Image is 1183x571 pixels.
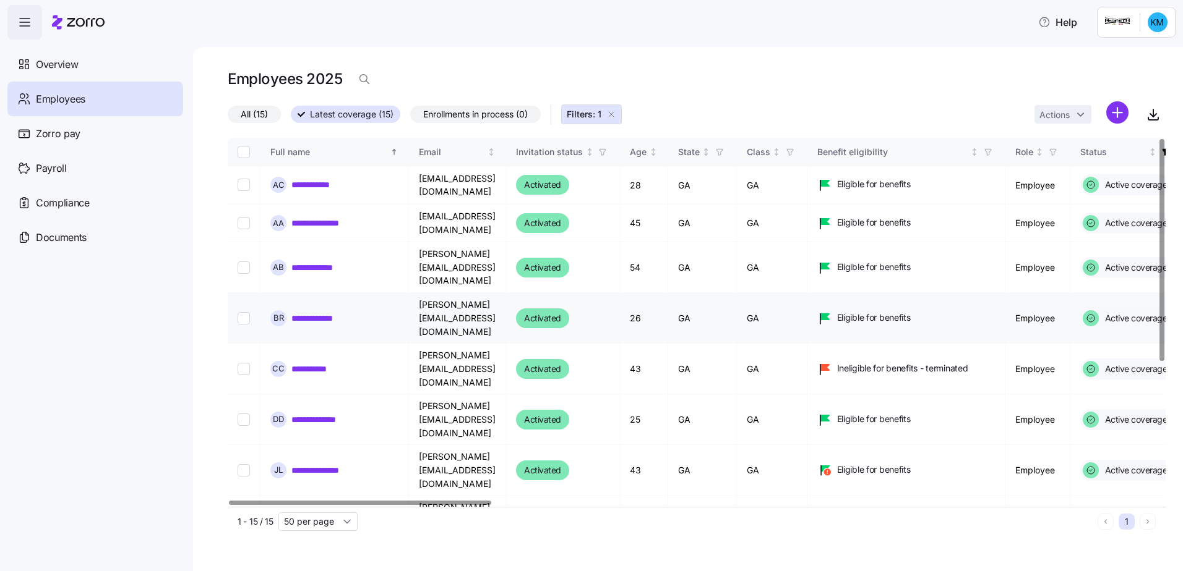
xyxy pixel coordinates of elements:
[737,394,807,445] td: GA
[409,293,506,344] td: [PERSON_NAME][EMAIL_ADDRESS][DOMAIN_NAME]
[620,445,668,496] td: 43
[1005,242,1070,293] td: Employee
[524,260,561,275] span: Activated
[36,91,85,107] span: Employees
[668,166,737,205] td: GA
[1038,15,1077,30] span: Help
[409,496,506,546] td: [PERSON_NAME][EMAIL_ADDRESS][DOMAIN_NAME]
[817,145,968,159] div: Benefit eligibility
[1005,394,1070,445] td: Employee
[1101,312,1168,324] span: Active coverage
[516,145,583,159] div: Invitation status
[238,464,250,476] input: Select record 7
[273,415,284,423] span: D D
[7,220,183,255] a: Documents
[274,466,283,474] span: J L
[487,148,496,156] div: Not sorted
[1105,15,1130,30] img: Employer logo
[409,205,506,242] td: [EMAIL_ADDRESS][DOMAIN_NAME]
[620,394,668,445] td: 25
[567,108,601,121] span: Filters: 1
[747,145,770,159] div: Class
[524,177,561,192] span: Activated
[238,363,250,375] input: Select record 5
[1101,363,1168,375] span: Active coverage
[737,445,807,496] td: GA
[36,161,67,176] span: Payroll
[273,314,284,322] span: B R
[1101,464,1168,476] span: Active coverage
[1035,148,1044,156] div: Not sorted
[36,230,87,245] span: Documents
[737,344,807,394] td: GA
[272,365,285,373] span: C C
[238,146,250,158] input: Select all records
[7,185,183,220] a: Compliance
[1005,344,1070,394] td: Employee
[772,148,781,156] div: Not sorted
[238,312,250,324] input: Select record 4
[1005,496,1070,546] td: Employee
[620,496,668,546] td: 39
[7,82,183,116] a: Employees
[668,344,737,394] td: GA
[668,242,737,293] td: GA
[1005,445,1070,496] td: Employee
[36,126,80,142] span: Zorro pay
[678,145,700,159] div: State
[1140,514,1156,530] button: Next page
[1005,166,1070,205] td: Employee
[1106,101,1129,124] svg: add icon
[837,178,911,190] span: Eligible for benefits
[737,242,807,293] td: GA
[273,263,284,271] span: A B
[737,138,807,166] th: ClassNot sorted
[1101,261,1168,274] span: Active coverage
[837,413,911,425] span: Eligible for benefits
[668,293,737,344] td: GA
[620,138,668,166] th: AgeNot sorted
[1039,111,1070,119] span: Actions
[524,412,561,427] span: Activated
[238,179,250,191] input: Select record 1
[409,138,506,166] th: EmailNot sorted
[630,145,647,159] div: Age
[1098,514,1114,530] button: Previous page
[737,496,807,546] td: GA
[228,69,342,88] h1: Employees 2025
[238,413,250,426] input: Select record 6
[270,145,388,159] div: Full name
[241,106,268,122] span: All (15)
[837,311,911,324] span: Eligible for benefits
[409,344,506,394] td: [PERSON_NAME][EMAIL_ADDRESS][DOMAIN_NAME]
[506,138,620,166] th: Invitation statusNot sorted
[620,293,668,344] td: 26
[1119,514,1135,530] button: 1
[273,181,285,189] span: A C
[807,138,1005,166] th: Benefit eligibilityNot sorted
[837,261,911,273] span: Eligible for benefits
[837,216,911,229] span: Eligible for benefits
[7,151,183,185] a: Payroll
[524,463,561,478] span: Activated
[668,394,737,445] td: GA
[1005,205,1070,242] td: Employee
[238,515,273,528] span: 1 - 15 / 15
[238,261,250,274] input: Select record 3
[7,116,183,151] a: Zorro pay
[524,216,561,231] span: Activated
[1101,179,1168,191] span: Active coverage
[409,394,506,445] td: [PERSON_NAME][EMAIL_ADDRESS][DOMAIN_NAME]
[310,106,394,122] span: Latest coverage (15)
[419,145,485,159] div: Email
[1005,138,1070,166] th: RoleNot sorted
[1028,10,1087,35] button: Help
[1148,148,1157,156] div: Not sorted
[1035,105,1091,124] button: Actions
[260,138,409,166] th: Full nameSorted ascending
[7,47,183,82] a: Overview
[390,148,398,156] div: Sorted ascending
[837,362,968,374] span: Ineligible for benefits - terminated
[238,217,250,229] input: Select record 2
[620,205,668,242] td: 45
